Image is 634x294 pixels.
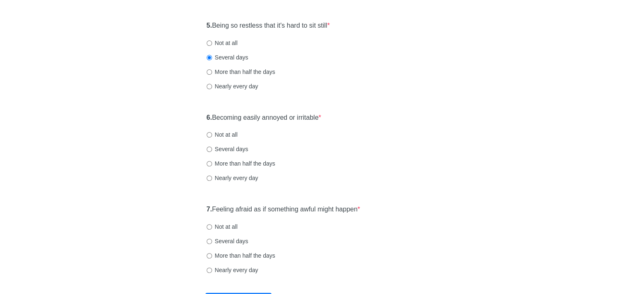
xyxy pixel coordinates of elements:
input: More than half the days [207,161,212,166]
label: Nearly every day [207,174,258,182]
input: Not at all [207,224,212,230]
label: Not at all [207,130,238,139]
label: Several days [207,237,248,245]
label: Several days [207,53,248,62]
label: Not at all [207,39,238,47]
input: Nearly every day [207,84,212,89]
input: Nearly every day [207,175,212,181]
label: Becoming easily annoyed or irritable [207,113,322,123]
input: More than half the days [207,69,212,75]
label: Nearly every day [207,266,258,274]
strong: 5. [207,22,212,29]
label: Not at all [207,223,238,231]
label: More than half the days [207,251,275,260]
label: Feeling afraid as if something awful might happen [207,205,360,214]
strong: 6. [207,114,212,121]
input: Nearly every day [207,268,212,273]
label: Being so restless that it's hard to sit still [207,21,330,31]
label: More than half the days [207,159,275,168]
strong: 7. [207,206,212,213]
input: Not at all [207,132,212,138]
label: More than half the days [207,68,275,76]
input: Not at all [207,40,212,46]
input: Several days [207,147,212,152]
input: Several days [207,239,212,244]
input: More than half the days [207,253,212,258]
label: Several days [207,145,248,153]
input: Several days [207,55,212,60]
label: Nearly every day [207,82,258,90]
